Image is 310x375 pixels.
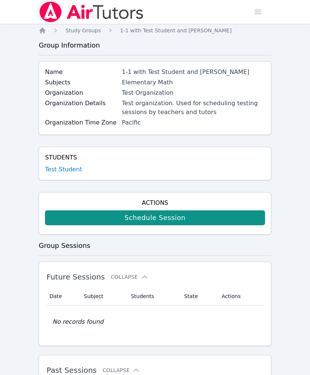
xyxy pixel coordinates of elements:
[46,272,105,281] span: Future Sessions
[122,118,265,127] div: Pacific
[45,99,117,108] label: Organization Details
[65,28,101,33] span: Study Groups
[111,273,148,281] button: Collapse
[65,27,101,34] a: Study Groups
[45,68,117,77] label: Name
[80,287,126,306] th: Subject
[45,118,117,127] label: Organization Time Zone
[45,165,82,174] a: Test Student
[45,210,265,225] a: Schedule Session
[46,306,264,338] td: No records found
[180,287,217,306] th: State
[122,99,265,117] div: Test organization. Used for scheduling testing sessions by teachers and tutors
[122,78,265,87] div: Elementary Math
[103,366,140,374] button: Collapse
[45,78,117,87] label: Subjects
[126,287,180,306] th: Students
[39,40,271,51] h3: Group Information
[45,153,265,162] h4: Students
[217,287,263,306] th: Actions
[122,68,265,77] div: 1-1 with Test Student and [PERSON_NAME]
[120,27,232,34] a: 1-1 with Test Student and [PERSON_NAME]
[45,88,117,97] label: Organization
[45,198,265,207] h4: Actions
[39,240,271,251] h3: Group Sessions
[46,366,97,375] span: Past Sessions
[39,27,271,34] nav: Breadcrumb
[122,88,265,97] div: Test Organization
[39,1,144,22] img: Air Tutors
[46,287,80,306] th: Date
[120,28,232,33] span: 1-1 with Test Student and [PERSON_NAME]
